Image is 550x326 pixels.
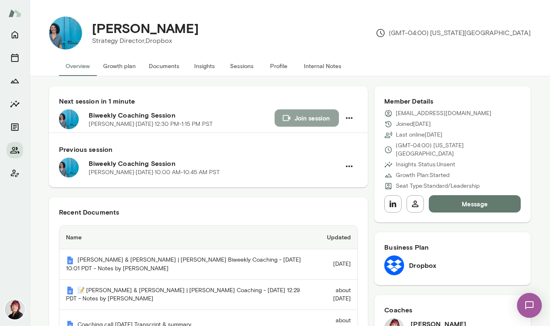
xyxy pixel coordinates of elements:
p: Growth Plan: Started [396,171,449,180]
th: Updated [313,226,357,249]
img: Alexandra Brown [49,17,82,50]
th: [PERSON_NAME] & [PERSON_NAME] | [PERSON_NAME] Biweekly Coaching - [DATE] 10:01 PDT - Notes by [PE... [59,249,313,280]
h6: Next session in 1 minute [59,96,358,106]
button: Message [429,195,521,213]
button: Growth Plan [7,73,23,89]
h6: Biweekly Coaching Session [89,110,275,120]
h6: Recent Documents [59,207,358,217]
p: Strategy Director, Dropbox [92,36,199,46]
h6: Biweekly Coaching Session [89,158,341,168]
p: (GMT-04:00) [US_STATE][GEOGRAPHIC_DATA] [376,28,531,38]
button: Profile [260,56,297,76]
h6: Previous session [59,144,358,154]
p: [PERSON_NAME] · [DATE] · 12:30 PM-1:15 PM PST [89,120,213,128]
p: Insights Status: Unsent [396,161,455,169]
th: Name [59,226,313,249]
th: 📝 [PERSON_NAME] & [PERSON_NAME] | [PERSON_NAME] Coaching - [DATE] 12:29 PDT - Notes by [PERSON_NAME] [59,280,313,310]
img: Mento [66,286,74,295]
button: Documents [7,119,23,135]
p: Seat Type: Standard/Leadership [396,182,479,190]
h6: Member Details [384,96,521,106]
h6: Business Plan [384,242,521,252]
button: Join session [275,109,339,127]
td: about [DATE] [313,280,357,310]
p: Joined [DATE] [396,120,431,128]
td: [DATE] [313,249,357,280]
button: Internal Notes [297,56,348,76]
h6: Coaches [384,305,521,315]
img: Mento [8,5,21,21]
button: Members [7,142,23,158]
button: Documents [142,56,186,76]
button: Growth plan [96,56,142,76]
button: Client app [7,165,23,182]
img: Leigh Allen-Arredondo [5,300,25,319]
button: Insights [7,96,23,112]
img: Mento [66,256,74,265]
h4: [PERSON_NAME] [92,20,199,36]
button: Home [7,26,23,43]
button: Sessions [223,56,260,76]
p: [EMAIL_ADDRESS][DOMAIN_NAME] [396,109,491,118]
h6: Dropbox [409,260,436,270]
p: Last online [DATE] [396,131,442,139]
button: Insights [186,56,223,76]
p: (GMT-04:00) [US_STATE][GEOGRAPHIC_DATA] [396,142,521,158]
p: [PERSON_NAME] · [DATE] · 10:00 AM-10:45 AM PST [89,168,220,177]
button: Sessions [7,50,23,66]
button: Overview [59,56,96,76]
